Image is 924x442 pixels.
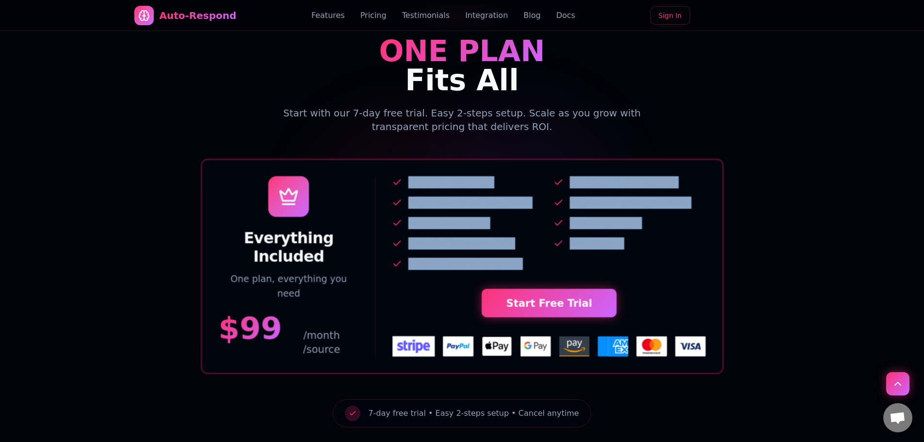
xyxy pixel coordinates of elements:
[675,336,705,356] img: Payment Method
[650,6,690,25] a: Sign In
[443,336,473,356] img: Payment Method
[481,336,512,356] img: Payment Method
[408,196,530,209] span: Yelp + Thumbtack integration
[379,34,545,68] span: ONE PLAN
[218,229,359,266] h3: Everything Included
[559,336,589,356] img: Payment Method
[408,217,487,229] span: Advanced analytics
[569,237,622,249] span: 24/7 support
[218,312,282,343] span: $ 99
[569,217,639,229] span: CRM integrations
[311,10,345,21] a: Features
[408,258,523,270] span: Custom response templates
[368,408,579,419] span: 7-day free trial • Easy 2-steps setup • Cancel anytime
[569,176,676,188] span: Advanced AI with learning
[408,237,513,249] span: Unlimited team members
[886,372,909,395] button: Scroll to top
[883,403,912,432] a: Open chat
[556,10,575,21] a: Docs
[134,6,237,25] a: Auto-Respond
[465,10,508,21] a: Integration
[693,5,795,27] iframe: Botón de Acceder con Google
[405,63,519,97] span: Fits All
[482,289,616,317] a: Start Free Trial
[598,336,628,356] img: Payment Method
[408,176,491,188] span: Unlimited responses
[160,9,237,22] div: Auto-Respond
[636,336,667,356] img: Payment Method
[276,106,648,133] p: Start with our 7-day free trial. Easy 2-steps setup. Scale as you grow with transparent pricing t...
[218,272,359,300] p: One plan, everything you need
[284,328,359,357] span: /month /source
[360,10,387,21] a: Pricing
[402,10,450,21] a: Testimonials
[392,336,435,356] img: Payment Method
[520,336,551,356] img: Payment Method
[523,10,540,21] a: Blog
[569,196,689,209] span: AI-powered quote generation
